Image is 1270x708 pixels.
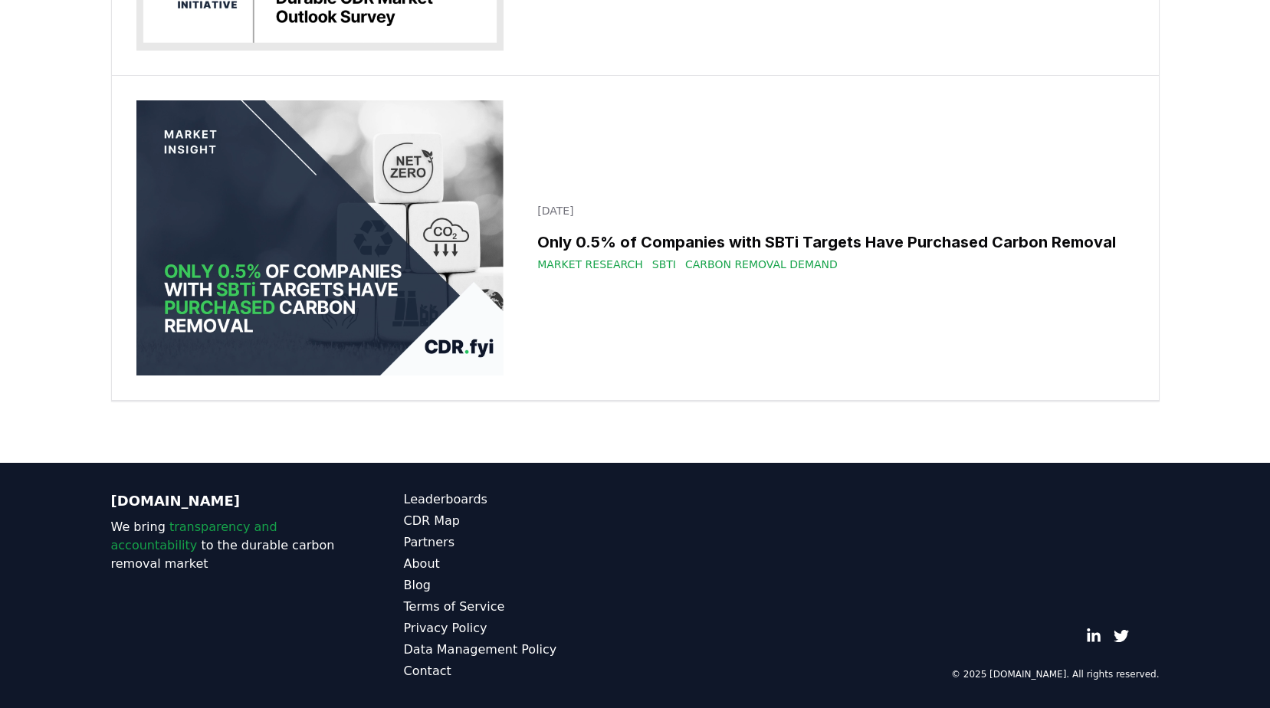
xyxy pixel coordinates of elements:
p: [DATE] [537,203,1124,218]
p: © 2025 [DOMAIN_NAME]. All rights reserved. [951,668,1160,680]
a: About [404,555,635,573]
a: Contact [404,662,635,680]
p: We bring to the durable carbon removal market [111,518,343,573]
a: CDR Map [404,512,635,530]
span: SBTi [652,257,676,272]
a: Blog [404,576,635,595]
a: Partners [404,533,635,552]
span: transparency and accountability [111,520,277,552]
h3: Only 0.5% of Companies with SBTi Targets Have Purchased Carbon Removal [537,231,1124,254]
a: Twitter [1114,628,1129,644]
a: LinkedIn [1086,628,1101,644]
a: Data Management Policy [404,641,635,659]
a: [DATE]Only 0.5% of Companies with SBTi Targets Have Purchased Carbon RemovalMarket ResearchSBTiCa... [528,194,1134,281]
img: Only 0.5% of Companies with SBTi Targets Have Purchased Carbon Removal blog post image [136,100,504,376]
span: Carbon Removal Demand [685,257,838,272]
p: [DOMAIN_NAME] [111,490,343,512]
span: Market Research [537,257,643,272]
a: Leaderboards [404,490,635,509]
a: Privacy Policy [404,619,635,638]
a: Terms of Service [404,598,635,616]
